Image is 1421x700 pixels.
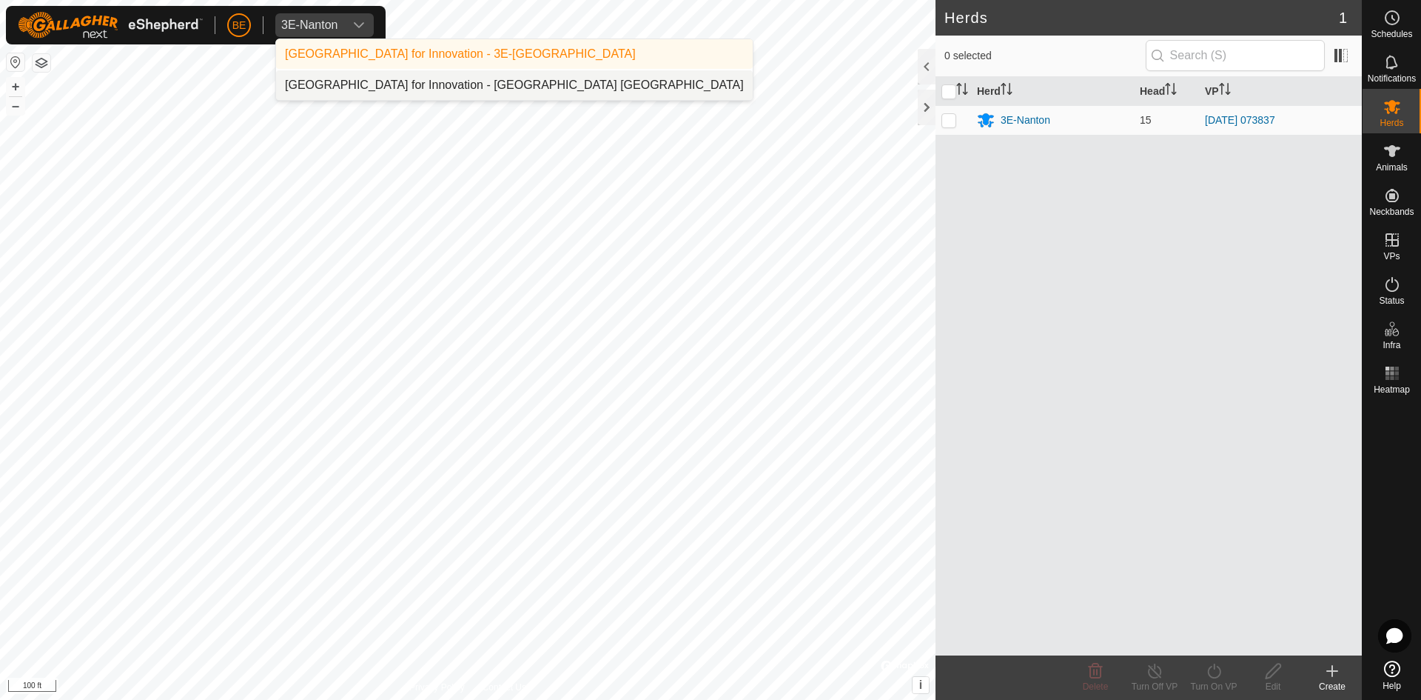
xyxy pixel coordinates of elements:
p-sorticon: Activate to sort [1165,85,1177,97]
span: 15 [1140,114,1152,126]
ul: Option List [276,39,753,100]
span: Neckbands [1369,207,1414,216]
th: Herd [971,77,1134,106]
span: i [919,679,922,691]
li: 3E-Nanton [276,39,753,69]
div: Edit [1243,680,1303,693]
span: BE [232,18,246,33]
li: Olds College Alberta [276,70,753,100]
span: Heatmap [1374,385,1410,394]
p-sorticon: Activate to sort [956,85,968,97]
a: Contact Us [483,681,526,694]
div: [GEOGRAPHIC_DATA] for Innovation - 3E-[GEOGRAPHIC_DATA] [285,45,636,63]
span: 0 selected [944,48,1146,64]
div: 3E-Nanton [1001,113,1050,128]
a: Privacy Policy [409,681,465,694]
th: Head [1134,77,1199,106]
div: Turn On VP [1184,680,1243,693]
p-sorticon: Activate to sort [1219,85,1231,97]
span: 3E-Nanton [275,13,344,37]
span: Notifications [1368,74,1416,83]
input: Search (S) [1146,40,1325,71]
button: Reset Map [7,53,24,71]
h2: Herds [944,9,1339,27]
div: Turn Off VP [1125,680,1184,693]
span: Herds [1380,119,1403,127]
a: Help [1363,655,1421,696]
p-sorticon: Activate to sort [1001,85,1012,97]
div: 3E-Nanton [281,19,338,31]
button: + [7,78,24,96]
th: VP [1199,77,1362,106]
span: Delete [1083,681,1109,692]
div: [GEOGRAPHIC_DATA] for Innovation - [GEOGRAPHIC_DATA] [GEOGRAPHIC_DATA] [285,76,744,94]
span: 1 [1339,7,1347,29]
img: Gallagher Logo [18,12,203,39]
button: i [913,677,929,693]
div: dropdown trigger [344,13,374,37]
a: [DATE] 073837 [1205,114,1275,126]
span: Help [1383,681,1401,690]
span: Infra [1383,341,1400,350]
span: Schedules [1371,30,1412,39]
button: – [7,97,24,115]
div: Create [1303,680,1362,693]
span: Status [1379,296,1404,305]
span: Animals [1376,163,1408,172]
span: VPs [1383,252,1400,261]
button: Map Layers [33,54,50,72]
